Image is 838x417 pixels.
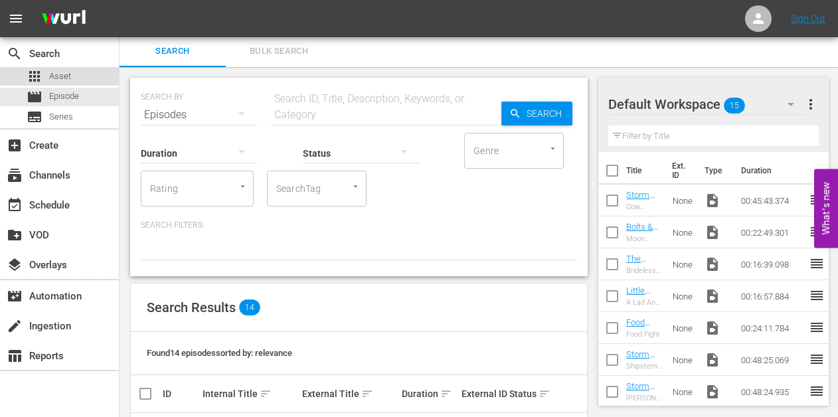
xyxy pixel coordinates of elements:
a: The Three Stooges Brideless Groom S1 Ep1 [626,254,661,313]
span: sort [260,388,272,400]
span: more_vert [803,96,819,112]
button: more_vert [803,88,819,120]
span: 14 [239,299,260,315]
td: None [667,312,699,344]
span: reorder [809,256,825,272]
a: Little Rascals A Lad And A Lamp S1 Ep1 [626,286,660,345]
td: 00:48:25.069 [736,344,809,376]
div: Duration [402,386,458,402]
span: Search [7,46,23,62]
button: Open [236,180,249,193]
button: Open [546,142,559,155]
span: Automation [7,288,23,304]
div: External Title [302,386,398,402]
div: External ID [461,388,505,399]
th: Title [626,152,664,189]
div: Brideless Groom [626,266,662,275]
a: Food Fight S1 Ep1 [626,317,657,347]
td: None [667,376,699,408]
span: VOD [7,227,23,243]
span: Asset [49,70,71,83]
div: A Lad And A Lamp [626,298,662,307]
div: ID [163,388,199,399]
span: Video [705,193,720,208]
span: Ingestion [7,318,23,334]
span: Video [705,352,720,368]
th: Type [697,152,733,189]
span: Video [705,288,720,304]
span: Channels [7,167,23,183]
span: Series [49,110,73,124]
span: Video [705,224,720,240]
span: reorder [809,224,825,240]
span: Series [27,109,42,125]
img: ans4CAIJ8jUAAAAAAAAAAAAAAAAAAAAAAAAgQb4GAAAAAAAAAAAAAAAAAAAAAAAAJMjXAAAAAAAAAAAAAAAAAAAAAAAAgAT5G... [32,3,96,35]
td: 00:24:11.784 [736,312,809,344]
td: None [667,185,699,216]
span: sort [361,388,373,400]
td: 00:48:24.935 [736,376,809,408]
span: Episode [27,89,42,105]
a: Bolts & Blip: Moon Units S1 Ep1 [626,222,658,272]
span: sort [539,388,550,400]
td: 00:16:39.098 [736,248,809,280]
a: Sign Out [791,13,825,24]
td: 00:45:43.374 [736,185,809,216]
div: [PERSON_NAME] [626,394,662,402]
td: None [667,344,699,376]
div: Cow Bombie [626,203,662,211]
span: Search [127,44,218,59]
div: Default Workspace [608,86,807,123]
span: Asset [27,68,42,84]
div: Internal Title [203,386,298,402]
span: reorder [809,383,825,399]
span: reorder [809,351,825,367]
span: Video [705,256,720,272]
div: Food Fight [626,330,662,339]
span: Bulk Search [234,44,324,59]
div: Episodes [141,96,258,133]
th: Duration [733,152,813,189]
button: Open Feedback Widget [814,169,838,248]
td: 00:22:49.301 [736,216,809,248]
span: Reports [7,348,23,364]
a: Storm Surfers: Cow Bombie S1 Ep1 [626,190,655,240]
button: Search [501,102,572,125]
span: sort [440,388,452,400]
div: Search ID, Title, Description, Keywords, or Category [271,91,501,123]
td: None [667,216,699,248]
span: Video [705,320,720,336]
span: Schedule [7,197,23,213]
div: Shipsterns Bluff [626,362,662,371]
span: menu [8,11,24,27]
span: Create [7,137,23,153]
span: reorder [809,192,825,208]
button: Open [349,180,362,193]
p: Search Filters: [141,220,577,231]
th: Ext. ID [664,152,697,189]
span: reorder [809,288,825,303]
span: 15 [724,92,746,120]
span: Search [521,102,572,125]
td: None [667,280,699,312]
a: Storm Surfers: Shipsterns Bluff S1 Ep2 [626,349,662,399]
td: None [667,248,699,280]
span: reorder [809,319,825,335]
span: Found 14 episodes sorted by: relevance [147,348,292,358]
span: Episode [49,90,79,103]
span: Search Results [147,299,236,315]
td: 00:16:57.884 [736,280,809,312]
div: Moon Units [626,234,662,243]
span: Overlays [7,257,23,273]
div: Status [509,386,545,402]
span: Video [705,384,720,400]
